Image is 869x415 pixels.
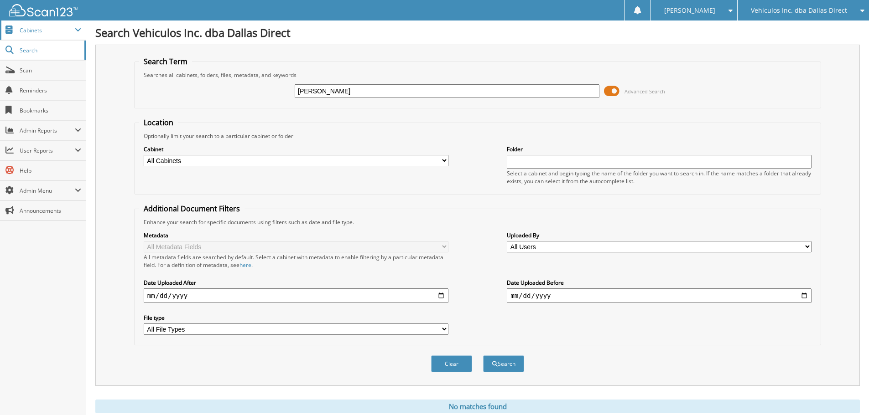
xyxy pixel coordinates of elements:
[95,25,860,40] h1: Search Vehiculos Inc. dba Dallas Direct
[20,107,81,114] span: Bookmarks
[20,67,81,74] span: Scan
[139,71,816,79] div: Searches all cabinets, folders, files, metadata, and keywords
[507,279,812,287] label: Date Uploaded Before
[507,169,812,185] div: Select a cabinet and begin typing the name of the folder you want to search in. If the name match...
[239,261,251,269] a: here
[624,88,665,95] span: Advanced Search
[483,355,524,372] button: Search
[139,56,192,67] legend: Search Term
[20,87,81,94] span: Reminders
[9,4,78,16] img: scan123-logo-white.svg
[144,279,448,287] label: Date Uploaded After
[144,253,448,269] div: All metadata fields are searched by default. Select a cabinet with metadata to enable filtering b...
[20,187,75,195] span: Admin Menu
[20,127,75,134] span: Admin Reports
[144,231,448,239] label: Metadata
[144,288,448,303] input: start
[20,207,81,215] span: Announcements
[431,355,472,372] button: Clear
[507,231,812,239] label: Uploaded By
[20,26,75,34] span: Cabinets
[20,46,80,54] span: Search
[144,145,448,153] label: Cabinet
[144,314,448,322] label: File type
[664,8,715,13] span: [PERSON_NAME]
[20,147,75,154] span: User Reports
[20,167,81,174] span: Help
[507,145,812,153] label: Folder
[139,218,816,226] div: Enhance your search for specific documents using filters such as date and file type.
[751,8,847,13] span: Vehiculos Inc. dba Dallas Direct
[139,204,245,214] legend: Additional Document Filters
[139,132,816,140] div: Optionally limit your search to a particular cabinet or folder
[95,400,860,413] div: No matches found
[139,118,178,128] legend: Location
[507,288,812,303] input: end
